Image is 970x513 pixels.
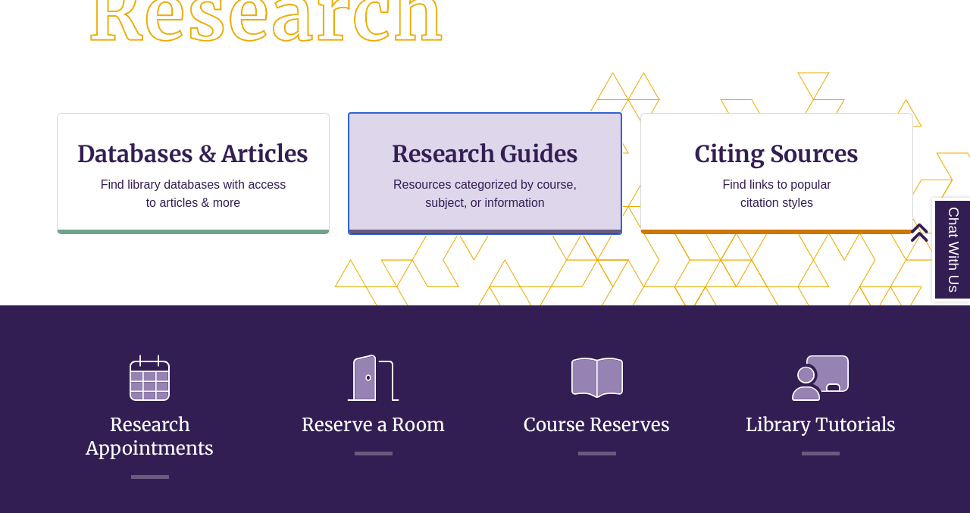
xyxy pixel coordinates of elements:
a: Back to Top [909,222,966,242]
h3: Citing Sources [684,139,869,168]
h3: Research Guides [361,139,609,168]
a: Reserve a Room [302,377,445,436]
p: Find links to popular citation styles [703,176,851,212]
a: Research Guides Resources categorized by course, subject, or information [349,113,621,234]
a: Citing Sources Find links to popular citation styles [640,113,913,234]
a: Databases & Articles Find library databases with access to articles & more [57,113,330,234]
p: Find library databases with access to articles & more [95,176,293,212]
a: Course Reserves [524,377,670,436]
p: Resources categorized by course, subject, or information [386,176,584,212]
h3: Databases & Articles [70,139,317,168]
a: Library Tutorials [746,377,896,436]
a: Research Appointments [86,377,214,460]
